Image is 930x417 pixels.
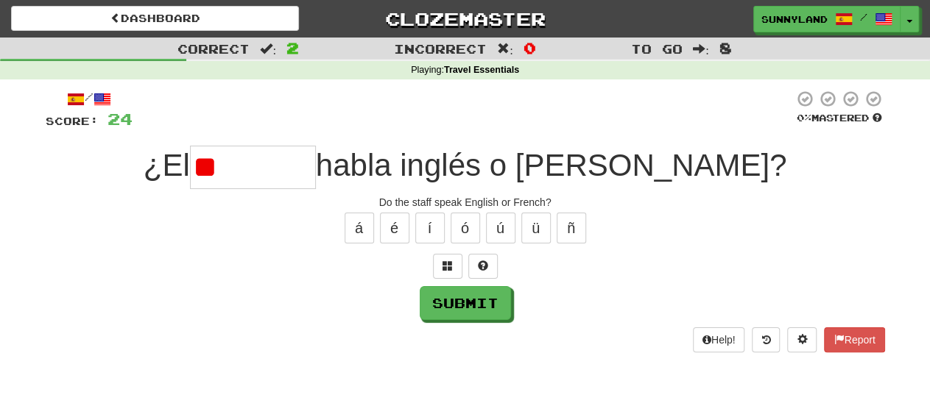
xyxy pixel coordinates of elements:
[761,13,828,26] span: Sunnyland
[286,39,299,57] span: 2
[394,41,487,56] span: Incorrect
[108,110,133,128] span: 24
[177,41,250,56] span: Correct
[486,213,515,243] button: ú
[260,43,276,55] span: :
[753,6,901,32] a: Sunnyland /
[860,12,867,22] span: /
[415,213,445,243] button: í
[345,213,374,243] button: á
[693,327,745,352] button: Help!
[420,286,511,320] button: Submit
[451,213,480,243] button: ó
[557,213,586,243] button: ñ
[380,213,409,243] button: é
[794,112,885,125] div: Mastered
[46,115,99,127] span: Score:
[524,39,536,57] span: 0
[433,254,462,279] button: Switch sentence to multiple choice alt+p
[316,148,787,182] span: habla inglés o [PERSON_NAME]?
[11,6,299,31] a: Dashboard
[693,43,709,55] span: :
[497,43,513,55] span: :
[797,112,811,124] span: 0 %
[46,90,133,108] div: /
[321,6,609,32] a: Clozemaster
[46,195,885,210] div: Do the staff speak English or French?
[144,148,190,182] span: ¿El
[444,65,519,75] strong: Travel Essentials
[468,254,498,279] button: Single letter hint - you only get 1 per sentence and score half the points! alt+h
[752,327,780,352] button: Round history (alt+y)
[719,39,732,57] span: 8
[824,327,884,352] button: Report
[521,213,551,243] button: ü
[631,41,683,56] span: To go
